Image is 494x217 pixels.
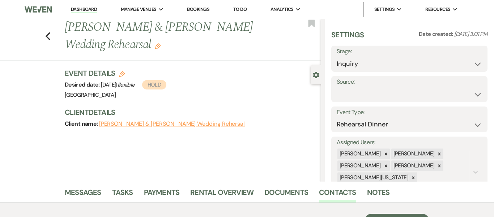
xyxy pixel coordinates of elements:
[425,6,450,13] span: Resources
[65,91,116,99] span: [GEOGRAPHIC_DATA]
[419,30,454,38] span: Date created:
[331,30,364,46] h3: Settings
[264,187,308,203] a: Documents
[337,107,482,118] label: Event Type:
[121,6,157,13] span: Manage Venues
[25,2,52,17] img: Weven Logo
[337,160,382,171] div: [PERSON_NAME]
[65,81,101,88] span: Desired date:
[271,6,294,13] span: Analytics
[65,187,101,203] a: Messages
[391,149,436,159] div: [PERSON_NAME]
[319,187,356,203] a: Contacts
[142,80,166,89] span: Hold
[391,160,436,171] div: [PERSON_NAME]
[187,6,209,12] a: Bookings
[99,121,245,127] button: [PERSON_NAME] & [PERSON_NAME] Wedding Rehersal
[233,6,247,12] a: To Do
[454,30,487,38] span: [DATE] 3:01 PM
[337,137,482,148] label: Assigned Users:
[101,81,166,88] span: [DATE] |
[71,6,97,13] a: Dashboard
[337,149,382,159] div: [PERSON_NAME]
[65,120,99,128] span: Client name:
[374,6,395,13] span: Settings
[337,46,482,57] label: Stage:
[337,77,482,87] label: Source:
[313,71,319,78] button: Close lead details
[118,81,135,88] span: flexible
[65,107,314,117] h3: Client Details
[112,187,133,203] a: Tasks
[337,172,409,183] div: [PERSON_NAME][US_STATE]
[144,187,180,203] a: Payments
[190,187,254,203] a: Rental Overview
[65,68,166,78] h3: Event Details
[155,43,161,49] button: Edit
[65,19,267,53] h1: [PERSON_NAME] & [PERSON_NAME] Wedding Rehearsal
[367,187,390,203] a: Notes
